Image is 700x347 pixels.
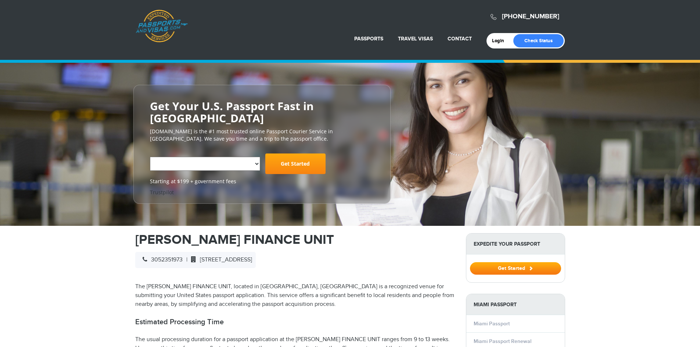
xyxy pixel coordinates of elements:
[513,34,564,47] a: Check Status
[187,256,252,263] span: [STREET_ADDRESS]
[470,262,561,275] button: Get Started
[474,321,510,327] a: Miami Passport
[470,265,561,271] a: Get Started
[150,178,374,185] span: Starting at $199 + government fees
[398,36,433,42] a: Travel Visas
[448,36,472,42] a: Contact
[150,100,374,124] h2: Get Your U.S. Passport Fast in [GEOGRAPHIC_DATA]
[502,12,559,21] a: [PHONE_NUMBER]
[474,338,531,344] a: Miami Passport Renewal
[135,252,256,268] div: |
[136,10,188,43] a: Passports & [DOMAIN_NAME]
[466,234,565,254] strong: Expedite Your Passport
[150,128,374,142] p: [DOMAIN_NAME] is the #1 most trusted online Passport Courier Service in [GEOGRAPHIC_DATA]. We sav...
[150,189,174,196] a: Trustpilot
[135,282,455,309] p: The [PERSON_NAME] FINANCE UNIT, located in [GEOGRAPHIC_DATA], [GEOGRAPHIC_DATA] is a recognized v...
[354,36,383,42] a: Passports
[492,38,509,44] a: Login
[265,153,326,174] a: Get Started
[135,318,455,326] h2: Estimated Processing Time
[135,233,455,246] h1: [PERSON_NAME] FINANCE UNIT
[466,294,565,315] strong: Miami Passport
[139,256,183,263] span: 3052351973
